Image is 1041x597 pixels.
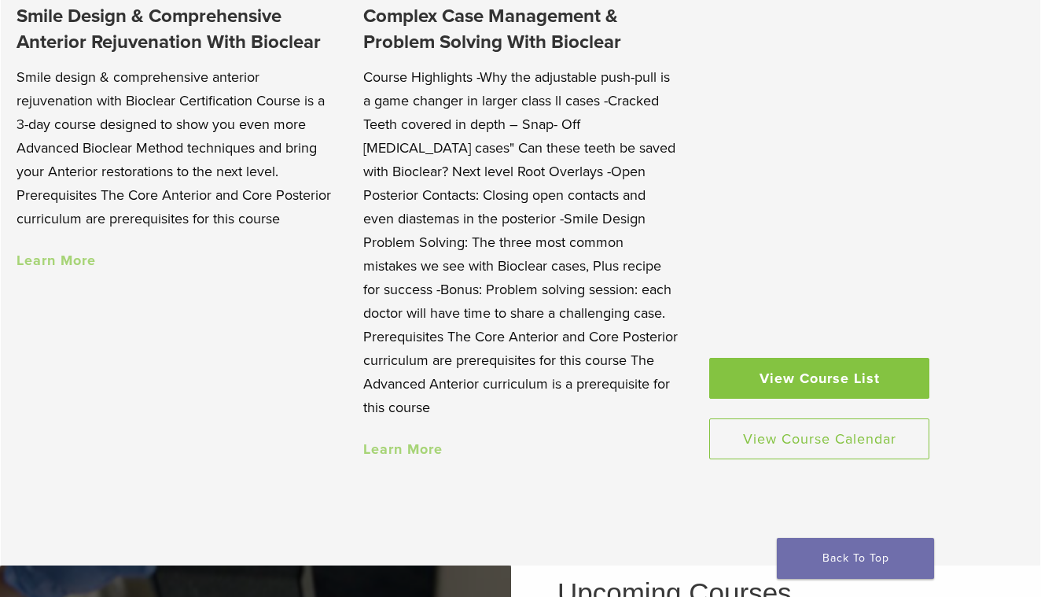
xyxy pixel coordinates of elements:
[17,65,332,230] p: Smile design & comprehensive anterior rejuvenation with Bioclear Certification Course is a 3-day ...
[709,418,929,459] a: View Course Calendar
[777,538,934,579] a: Back To Top
[17,3,332,56] h3: Smile Design & Comprehensive Anterior Rejuvenation With Bioclear
[363,65,679,419] p: Course Highlights -Why the adjustable push-pull is a game changer in larger class ll cases -Crack...
[709,358,929,399] a: View Course List
[363,3,679,56] h3: Complex Case Management & Problem Solving With Bioclear
[363,440,443,458] a: Learn More
[17,252,96,269] a: Learn More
